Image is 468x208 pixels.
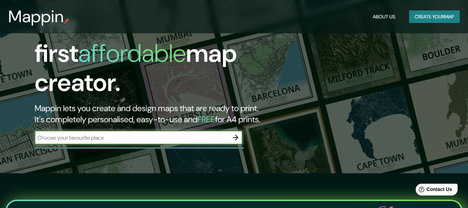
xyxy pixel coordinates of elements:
[78,37,186,69] h1: affordable
[406,181,460,200] iframe: Help widget launcher
[370,10,398,23] button: About Us
[197,114,215,125] h5: FREE
[64,18,70,24] img: mappin-pin
[35,10,269,103] h1: The first map creator.
[409,10,460,23] button: Create yourmap
[35,103,269,125] h2: Mappin lets you create and design maps that are ready to print. It's completely personalised, eas...
[35,134,229,142] input: Choose your favourite place
[8,7,64,26] h3: Mappin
